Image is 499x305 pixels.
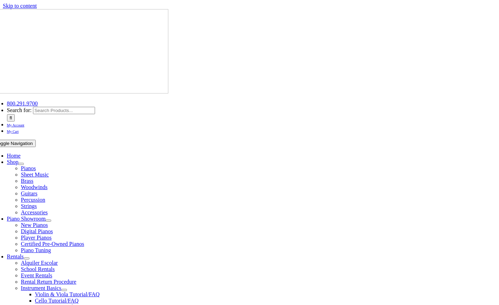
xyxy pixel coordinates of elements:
[21,197,45,203] a: Percussion
[21,272,52,278] a: Event Rentals
[21,222,48,228] a: New Pianos
[21,266,55,272] a: School Rentals
[21,260,58,266] a: Alquiler Escolar
[7,114,15,122] input: Search
[21,203,37,209] a: Strings
[35,291,100,297] a: Violin & Viola Tutorial/FAQ
[7,100,38,106] a: 800.291.9700
[61,289,67,291] button: Open submenu of Instrument Basics
[21,241,84,247] a: Certified Pre-Owned Pianos
[7,216,46,222] a: Piano Showroom
[21,165,36,171] a: Pianos
[7,122,25,127] a: My Account
[7,159,19,165] a: Shop
[21,184,48,190] a: Woodwinds
[21,279,76,285] a: Rental Return Procedure
[21,209,48,215] a: Accessories
[21,178,34,184] a: Brass
[3,3,37,9] a: Skip to content
[21,285,61,291] a: Instrument Basics
[21,172,49,178] a: Sheet Music
[7,153,21,159] a: Home
[24,257,29,259] button: Open submenu of Rentals
[7,107,32,113] span: Search for:
[33,107,95,114] input: Search Products...
[46,220,51,222] button: Open submenu of Piano Showroom
[7,130,19,133] span: My Cart
[21,235,52,241] a: Player Pianos
[7,128,19,134] a: My Cart
[7,254,24,259] a: Rentals
[35,298,79,304] a: Cello Tutorial/FAQ
[21,228,53,234] a: Digital Pianos
[21,190,38,196] a: Guitars
[21,247,51,253] a: Piano Tuning
[7,123,25,127] span: My Account
[18,163,24,165] button: Open submenu of Shop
